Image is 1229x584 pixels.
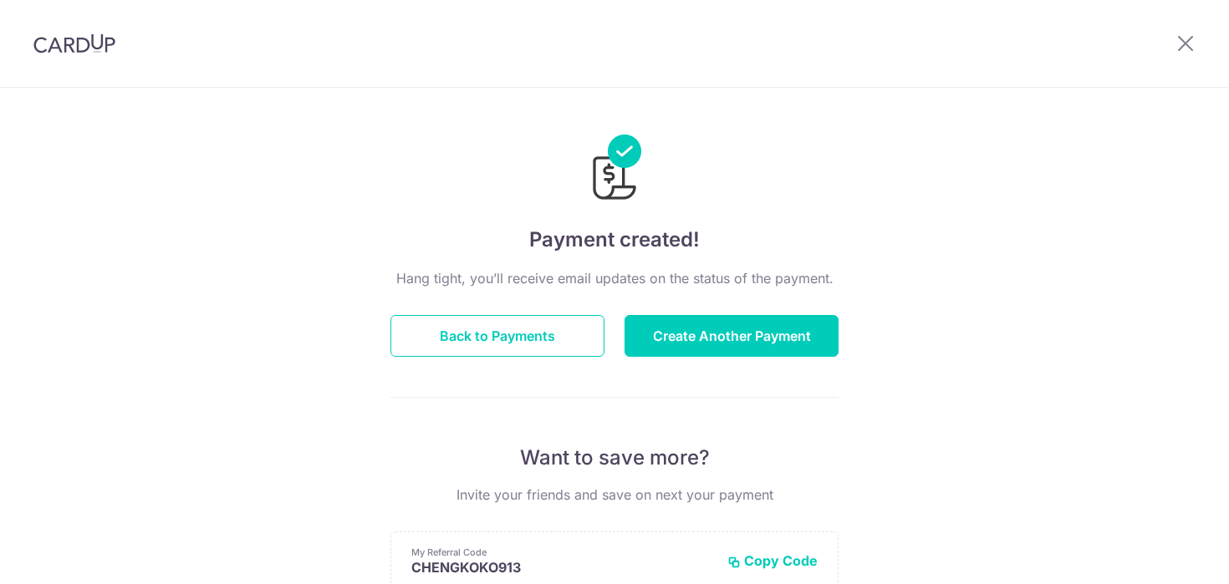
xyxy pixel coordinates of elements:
[625,315,839,357] button: Create Another Payment
[588,135,641,205] img: Payments
[411,559,714,576] p: CHENGKOKO913
[390,268,839,288] p: Hang tight, you’ll receive email updates on the status of the payment.
[390,485,839,505] p: Invite your friends and save on next your payment
[390,315,604,357] button: Back to Payments
[411,546,714,559] p: My Referral Code
[727,552,818,569] button: Copy Code
[390,225,839,255] h4: Payment created!
[33,33,115,53] img: CardUp
[390,444,839,471] p: Want to save more?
